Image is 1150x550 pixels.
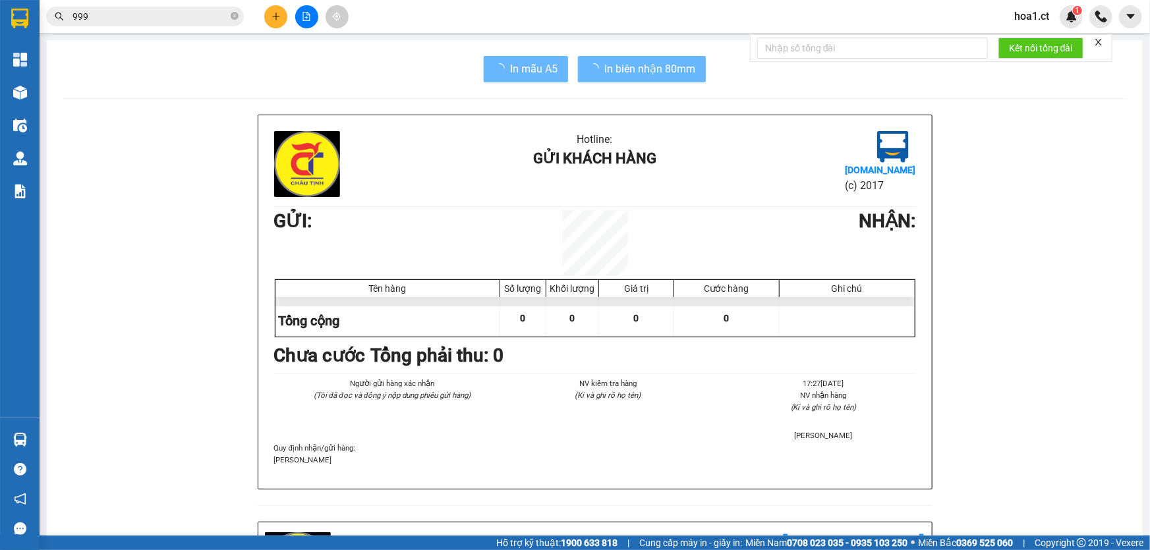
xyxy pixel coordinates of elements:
[602,283,670,294] div: Giá trị
[589,63,604,74] span: loading
[845,165,915,175] b: [DOMAIN_NAME]
[724,313,729,323] span: 0
[274,442,916,466] div: Quy định nhận/gửi hàng :
[371,344,504,366] b: Tổng phải thu: 0
[1077,538,1086,547] span: copyright
[332,12,341,21] span: aim
[634,313,639,323] span: 0
[11,9,28,28] img: logo-vxr
[13,86,27,99] img: warehouse-icon
[757,38,988,59] input: Nhập số tổng đài
[998,38,1083,59] button: Kết nối tổng đài
[1095,11,1107,22] img: phone-icon
[745,536,907,550] span: Miền Nam
[484,56,568,82] button: In mẫu A5
[314,391,471,400] i: (Tôi đã đọc và đồng ý nộp dung phiếu gửi hàng)
[627,536,629,550] span: |
[956,537,1013,548] strong: 0369 525 060
[1075,6,1079,15] span: 1
[301,377,484,389] li: Người gửi hàng xác nhận
[13,184,27,198] img: solution-icon
[503,283,542,294] div: Số lượng
[570,313,575,323] span: 0
[1125,11,1137,22] span: caret-down
[521,313,526,323] span: 0
[274,210,312,232] b: GỬI :
[845,177,915,194] li: (c) 2017
[279,313,340,329] span: Tổng cộng
[1004,8,1060,24] span: hoa1.ct
[55,12,64,21] span: search
[575,391,641,400] i: (Kí và ghi rõ họ tên)
[302,12,311,21] span: file-add
[231,11,239,23] span: close-circle
[639,536,742,550] span: Cung cấp máy in - giấy in:
[732,389,915,401] li: NV nhận hàng
[791,402,857,412] i: (Kí và ghi rõ họ tên)
[1119,5,1142,28] button: caret-down
[877,131,909,163] img: logo.jpg
[911,540,915,545] span: ⚪️
[14,522,26,535] span: message
[14,463,26,476] span: question-circle
[274,344,366,366] b: Chưa cước
[279,283,497,294] div: Tên hàng
[72,9,228,24] input: Tìm tên, số ĐT hoặc mã đơn
[604,61,695,77] span: In biên nhận 80mm
[732,429,915,441] li: [PERSON_NAME]
[1066,11,1078,22] img: icon-new-feature
[13,53,27,67] img: dashboard-icon
[326,5,349,28] button: aim
[231,12,239,20] span: close-circle
[14,493,26,505] span: notification
[859,210,916,232] b: NHẬN :
[677,283,775,294] div: Cước hàng
[1094,38,1103,47] span: close
[13,151,27,165] img: warehouse-icon
[550,283,595,294] div: Khối lượng
[264,5,287,28] button: plus
[13,433,27,447] img: warehouse-icon
[272,12,281,21] span: plus
[510,61,558,77] span: In mẫu A5
[787,537,907,548] strong: 0708 023 035 - 0935 103 250
[783,283,911,294] div: Ghi chú
[561,537,618,548] strong: 1900 633 818
[578,56,706,82] button: In biên nhận 80mm
[496,536,618,550] span: Hỗ trợ kỹ thuật:
[1073,6,1082,15] sup: 1
[274,131,340,197] img: logo.jpg
[13,119,27,132] img: warehouse-icon
[732,377,915,389] li: 17:27[DATE]
[494,63,510,74] span: loading
[295,5,318,28] button: file-add
[918,536,1013,550] span: Miền Bắc
[1023,536,1025,550] span: |
[1009,41,1073,55] span: Kết nối tổng đài
[533,150,656,167] b: Gửi khách hàng
[274,454,916,466] p: [PERSON_NAME]
[381,131,809,148] li: Hotline:
[516,377,700,389] li: NV kiểm tra hàng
